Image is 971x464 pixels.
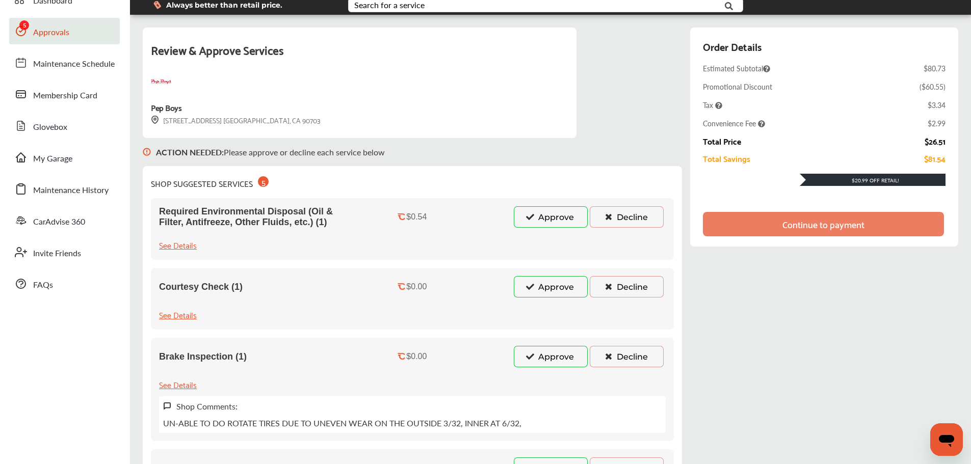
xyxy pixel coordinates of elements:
div: Continue to payment [782,219,864,229]
button: Decline [590,276,664,297]
img: svg+xml;base64,PHN2ZyB3aWR0aD0iMTYiIGhlaWdodD0iMTciIHZpZXdCb3g9IjAgMCAxNiAxNyIgZmlsbD0ibm9uZSIgeG... [151,116,159,124]
a: Approvals [9,18,120,44]
span: My Garage [33,152,72,166]
span: Approvals [33,26,69,39]
span: CarAdvise 360 [33,215,85,229]
div: Order Details [703,38,762,55]
button: Approve [514,276,588,297]
img: dollor_label_vector.a70140d1.svg [153,1,161,9]
span: Always better than retail price. [166,2,282,9]
button: Decline [590,346,664,367]
span: FAQs [33,279,53,292]
div: See Details [159,308,197,321]
div: $0.00 [406,282,427,291]
div: Review & Approve Services [151,40,568,72]
span: Brake Inspection (1) [159,351,247,362]
div: Search for a service [354,1,425,9]
div: $2.99 [928,118,946,128]
div: Promotional Discount [703,81,772,92]
div: 5 [258,176,269,187]
span: Estimated Subtotal [703,63,770,73]
a: My Garage [9,144,120,171]
div: See Details [159,377,197,391]
div: $20.99 Off Retail! [800,177,946,184]
span: Convenience Fee [703,118,765,128]
div: See Details [159,238,197,252]
a: Invite Friends [9,239,120,265]
div: $0.54 [406,212,427,222]
span: Courtesy Check (1) [159,282,243,292]
div: $80.73 [924,63,946,73]
a: CarAdvise 360 [9,207,120,234]
div: $26.51 [925,137,946,146]
div: $0.00 [406,352,427,361]
a: Glovebox [9,113,120,139]
span: Membership Card [33,89,97,102]
b: ACTION NEEDED : [156,146,224,158]
div: Pep Boys [151,100,181,114]
span: Maintenance Schedule [33,58,115,71]
img: svg+xml;base64,PHN2ZyB3aWR0aD0iMTYiIGhlaWdodD0iMTciIHZpZXdCb3g9IjAgMCAxNiAxNyIgZmlsbD0ibm9uZSIgeG... [163,402,171,411]
button: Approve [514,206,588,228]
span: Required Environmental Disposal (Oil & Filter, Antifreeze, Other Fluids, etc.) (1) [159,206,358,228]
div: [STREET_ADDRESS] [GEOGRAPHIC_DATA], CA 90703 [151,114,320,126]
div: $81.54 [924,154,946,163]
div: Total Price [703,137,741,146]
button: Approve [514,346,588,367]
p: UN-ABLE TO DO ROTATE TIRES DUE TO UNEVEN WEAR ON THE OUTSIDE 3/32, INNER AT 6/32, [163,417,521,429]
span: Glovebox [33,121,67,134]
iframe: Button to launch messaging window [930,423,963,456]
a: FAQs [9,270,120,297]
img: logo-pepboys.png [151,72,171,92]
div: Total Savings [703,154,750,163]
span: Tax [703,100,722,110]
span: Maintenance History [33,184,109,197]
a: Membership Card [9,81,120,107]
a: Maintenance History [9,176,120,202]
span: Invite Friends [33,247,81,260]
p: Please approve or decline each service below [156,146,385,158]
div: ( $60.55 ) [920,81,946,92]
label: Shop Comments: [176,400,238,412]
a: Maintenance Schedule [9,49,120,76]
img: svg+xml;base64,PHN2ZyB3aWR0aD0iMTYiIGhlaWdodD0iMTciIHZpZXdCb3g9IjAgMCAxNiAxNyIgZmlsbD0ibm9uZSIgeG... [143,138,151,166]
button: Decline [590,206,664,228]
div: $3.34 [928,100,946,110]
div: SHOP SUGGESTED SERVICES [151,174,269,190]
